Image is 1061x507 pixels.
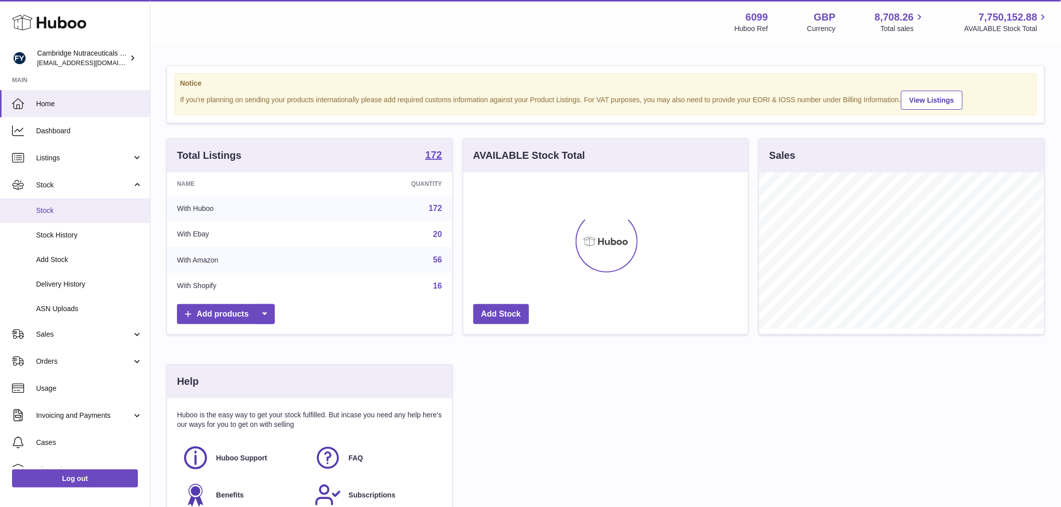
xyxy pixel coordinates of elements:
[36,411,132,420] span: Invoicing and Payments
[425,150,442,160] strong: 172
[36,255,142,265] span: Add Stock
[36,180,132,190] span: Stock
[167,273,323,299] td: With Shopify
[216,490,244,500] span: Benefits
[36,153,132,163] span: Listings
[36,230,142,240] span: Stock History
[36,330,132,339] span: Sales
[348,490,395,500] span: Subscriptions
[473,149,585,162] h3: AVAILABLE Stock Total
[901,91,963,110] a: View Listings
[12,51,27,66] img: huboo@camnutra.com
[735,24,768,34] div: Huboo Ref
[180,79,1031,88] strong: Notice
[964,24,1049,34] span: AVAILABLE Stock Total
[36,126,142,136] span: Dashboard
[425,150,442,162] a: 172
[429,204,442,212] a: 172
[964,11,1049,34] a: 7,750,152.88 AVAILABLE Stock Total
[348,453,363,463] span: FAQ
[814,11,835,24] strong: GBP
[177,304,275,325] a: Add products
[807,24,836,34] div: Currency
[37,59,147,67] span: [EMAIL_ADDRESS][DOMAIN_NAME]
[177,375,199,388] h3: Help
[314,444,437,471] a: FAQ
[36,438,142,447] span: Cases
[875,11,926,34] a: 8,708.26 Total sales
[323,172,452,195] th: Quantity
[37,49,127,68] div: Cambridge Nutraceuticals Ltd
[167,247,323,273] td: With Amazon
[473,304,529,325] a: Add Stock
[36,384,142,393] span: Usage
[167,221,323,247] td: With Ebay
[36,357,132,366] span: Orders
[36,304,142,314] span: ASN Uploads
[36,206,142,215] span: Stock
[875,11,914,24] span: 8,708.26
[746,11,768,24] strong: 6099
[880,24,925,34] span: Total sales
[167,172,323,195] th: Name
[216,453,267,463] span: Huboo Support
[12,469,138,487] a: Log out
[36,99,142,109] span: Home
[182,444,304,471] a: Huboo Support
[177,149,242,162] h3: Total Listings
[180,89,1031,110] div: If you're planning on sending your products internationally please add required customs informati...
[433,256,442,264] a: 56
[769,149,795,162] h3: Sales
[36,280,142,289] span: Delivery History
[433,282,442,290] a: 16
[177,410,442,429] p: Huboo is the easy way to get your stock fulfilled. But incase you need any help here's our ways f...
[433,230,442,238] a: 20
[36,465,142,474] span: Channels
[167,195,323,221] td: With Huboo
[979,11,1037,24] span: 7,750,152.88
